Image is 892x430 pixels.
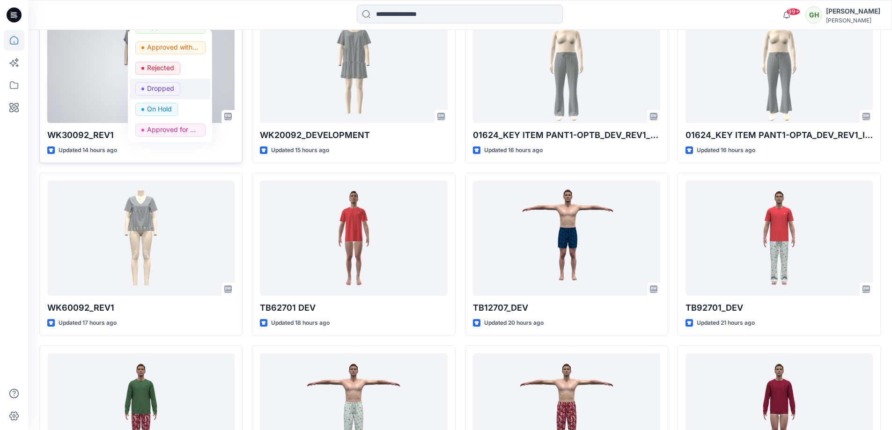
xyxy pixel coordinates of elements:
p: WK20092_DEVELOPMENT [260,129,447,142]
p: TB12707_DEV [473,301,660,314]
div: [PERSON_NAME] [826,6,880,17]
div: GH [805,7,822,23]
a: 01624_KEY ITEM PANT1-OPTB_DEV_REV1_IN SEAM-29 [473,7,660,123]
p: Updated 18 hours ago [271,318,330,328]
p: Dropped [147,82,174,95]
p: On Hold [147,103,172,115]
p: Updated 14 hours ago [59,146,117,155]
p: WK60092_REV1 [47,301,235,314]
p: Updated 17 hours ago [59,318,117,328]
p: 01624_KEY ITEM PANT1-OPTA_DEV_REV1_IN SEAM-27 [686,129,873,142]
p: Approved with corrections [147,41,199,53]
a: WK20092_DEVELOPMENT [260,7,447,123]
p: Rejected [147,62,174,74]
p: Updated 20 hours ago [484,318,544,328]
a: TB12707_DEV [473,181,660,296]
p: WK30092_REV1 [47,129,235,142]
a: WK30092_REV1 [47,7,235,123]
div: [PERSON_NAME] [826,17,880,24]
a: TB92701_DEV [686,181,873,296]
a: 01624_KEY ITEM PANT1-OPTA_DEV_REV1_IN SEAM-27 [686,7,873,123]
p: Updated 15 hours ago [271,146,329,155]
p: Updated 16 hours ago [697,146,755,155]
a: TB62701 DEV [260,181,447,296]
p: Updated 21 hours ago [697,318,755,328]
p: TB92701_DEV [686,301,873,314]
a: WK60092_REV1 [47,181,235,296]
span: 99+ [786,8,800,15]
p: 01624_KEY ITEM PANT1-OPTB_DEV_REV1_IN SEAM-29 [473,129,660,142]
p: Approved for Upload to customer platform [147,124,199,136]
p: Updated 16 hours ago [484,146,543,155]
p: TB62701 DEV [260,301,447,314]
